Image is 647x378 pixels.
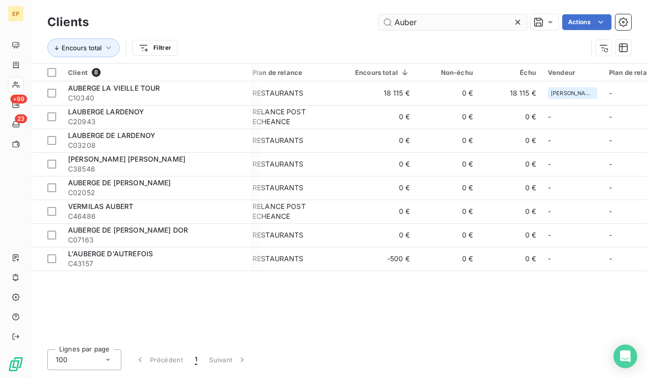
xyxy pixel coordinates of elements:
td: 0 € [416,247,479,271]
span: AUBERGE DE [PERSON_NAME] DOR [68,226,188,234]
td: 0 € [349,200,416,223]
span: - [548,207,551,215]
td: 0 € [416,152,479,176]
span: - [609,136,612,144]
td: -500 € [349,247,416,271]
div: RESTAURANTS [252,230,304,240]
img: Logo LeanPay [8,356,24,372]
span: Client [68,69,88,76]
td: 0 € [479,200,542,223]
td: 0 € [416,200,479,223]
span: [PERSON_NAME] [551,90,594,96]
button: Actions [562,14,611,30]
span: 100 [56,355,68,365]
div: RESTAURANTS [252,88,304,98]
div: RELANCE POST ECHEANCE [252,202,343,221]
button: Filtrer [132,40,178,56]
td: 0 € [416,81,479,105]
span: - [609,160,612,168]
span: C10340 [68,93,246,103]
span: C20943 [68,117,246,127]
span: - [609,231,612,239]
div: Échu [485,69,536,76]
div: Non-échu [422,69,473,76]
span: - [609,207,612,215]
div: Vendeur [548,69,597,76]
span: VERMILAS AUBERT [68,202,133,210]
input: Rechercher [379,14,527,30]
div: Encours total [355,69,410,76]
td: 0 € [416,223,479,247]
td: 0 € [479,247,542,271]
span: L'AUBERGE D'AUTREFOIS [68,249,153,258]
span: C02052 [68,188,246,198]
div: Open Intercom Messenger [613,344,637,368]
span: - [548,183,551,192]
span: LAUBERGE DE LARDENOY [68,131,155,139]
button: 1 [189,349,203,370]
span: AUBERGE DE [PERSON_NAME] [68,178,171,187]
div: Plan de relance [252,69,343,76]
span: 8 [92,68,101,77]
span: [PERSON_NAME] [PERSON_NAME] [68,155,185,163]
div: RESTAURANTS [252,136,304,145]
span: 1 [195,355,197,365]
td: 0 € [479,223,542,247]
span: 23 [15,114,27,123]
td: 0 € [349,223,416,247]
td: 0 € [349,129,416,152]
span: - [548,231,551,239]
span: C03208 [68,140,246,150]
span: C38546 [68,164,246,174]
button: Encours total [47,38,120,57]
td: 18 115 € [479,81,542,105]
span: - [609,183,612,192]
span: - [548,254,551,263]
div: RELANCE POST ECHEANCE [252,107,343,127]
span: AUBERGE LA VIEILLE TOUR [68,84,160,92]
span: C46486 [68,211,246,221]
div: RESTAURANTS [252,254,304,264]
span: - [609,89,612,97]
span: +99 [10,95,27,103]
button: Suivant [203,349,253,370]
span: C07163 [68,235,246,245]
td: 0 € [479,176,542,200]
td: 0 € [416,129,479,152]
span: LAUBERGE LARDENOY [68,107,144,116]
div: EP [8,6,24,22]
span: - [609,254,612,263]
span: - [548,160,551,168]
td: 0 € [416,105,479,129]
span: Encours total [62,44,102,52]
div: RESTAURANTS [252,159,304,169]
div: RESTAURANTS [252,183,304,193]
button: Précédent [129,349,189,370]
span: - [609,112,612,121]
td: 0 € [349,152,416,176]
td: 0 € [416,176,479,200]
td: 0 € [479,129,542,152]
td: 0 € [349,105,416,129]
span: - [548,136,551,144]
span: - [548,112,551,121]
td: 0 € [479,152,542,176]
td: 0 € [479,105,542,129]
td: 0 € [349,176,416,200]
td: 18 115 € [349,81,416,105]
h3: Clients [47,13,89,31]
span: C43157 [68,259,246,269]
